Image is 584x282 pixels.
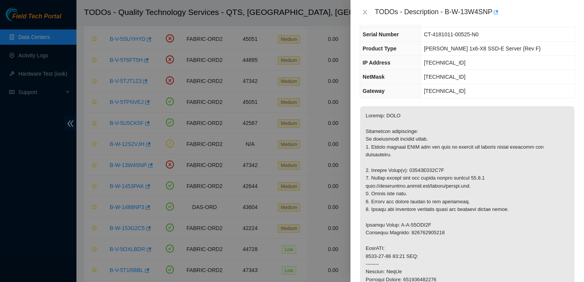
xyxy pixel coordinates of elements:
span: IP Address [363,60,390,66]
span: Gateway [363,88,385,94]
span: NetMask [363,74,385,80]
span: Product Type [363,45,396,52]
span: Serial Number [363,31,399,37]
button: Close [360,9,370,16]
span: [PERSON_NAME] 1x6-X8 SSD-E Server {Rev F} [424,45,541,52]
span: [TECHNICAL_ID] [424,60,466,66]
span: [TECHNICAL_ID] [424,88,466,94]
span: CT-4181011-00525-N0 [424,31,479,37]
span: close [362,9,368,15]
div: TODOs - Description - B-W-13W4SNP [375,6,575,18]
span: [TECHNICAL_ID] [424,74,466,80]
